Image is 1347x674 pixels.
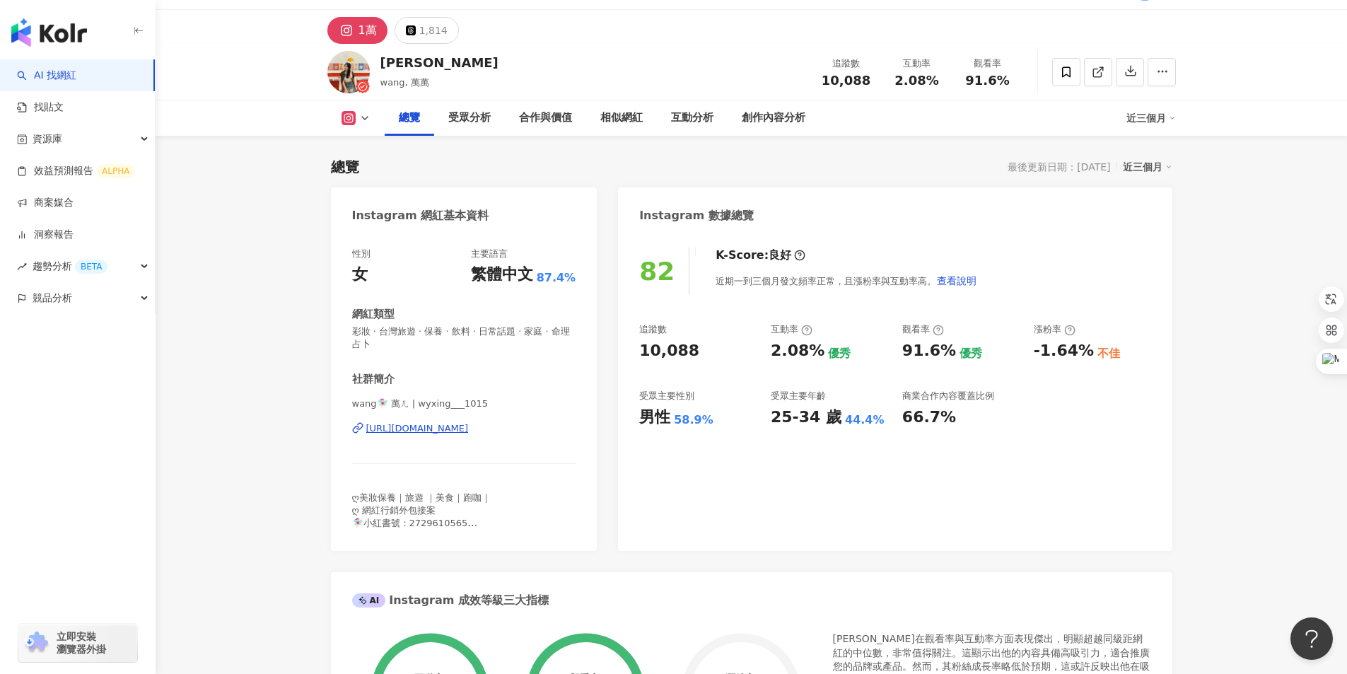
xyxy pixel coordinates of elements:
[17,196,74,210] a: 商案媒合
[902,323,944,336] div: 觀看率
[600,110,643,127] div: 相似網紅
[1034,340,1094,362] div: -1.64%
[380,54,498,71] div: [PERSON_NAME]
[57,630,106,656] span: 立即安裝 瀏覽器外掛
[639,323,667,336] div: 追蹤數
[327,17,387,44] button: 1萬
[366,422,469,435] div: [URL][DOMAIN_NAME]
[769,248,791,263] div: 良好
[11,18,87,47] img: logo
[352,492,536,580] span: ღ美妝保養｜旅遊 ｜美食｜跑咖｜ ღ 網紅行銷外包接案 🧚🏻‍♀️小紅書號：2729610565 🦐 蝦[PERSON_NAME]派員 ✍🏻 ｜popdaily [PERSON_NAME]創作者...
[639,208,754,223] div: Instagram 數據總覽
[639,390,694,402] div: 受眾主要性別
[902,390,994,402] div: 商業合作內容覆蓋比例
[18,624,137,662] a: chrome extension立即安裝 瀏覽器外掛
[399,110,420,127] div: 總覽
[902,407,956,429] div: 66.7%
[1008,161,1110,173] div: 最後更新日期：[DATE]
[936,267,977,295] button: 查看說明
[937,275,976,286] span: 查看說明
[965,74,1009,88] span: 91.6%
[352,422,576,435] a: [URL][DOMAIN_NAME]
[639,340,699,362] div: 10,088
[519,110,572,127] div: 合作與價值
[23,632,50,654] img: chrome extension
[33,282,72,314] span: 競品分析
[352,593,386,608] div: AI
[771,323,812,336] div: 互動率
[1126,107,1176,129] div: 近三個月
[358,21,377,40] div: 1萬
[828,346,851,361] div: 優秀
[327,51,370,93] img: KOL Avatar
[674,412,713,428] div: 58.9%
[17,100,64,115] a: 找貼文
[771,340,824,362] div: 2.08%
[960,346,982,361] div: 優秀
[771,390,826,402] div: 受眾主要年齡
[352,208,489,223] div: Instagram 網紅基本資料
[1097,346,1120,361] div: 不佳
[820,57,873,71] div: 追蹤數
[742,110,805,127] div: 創作內容分析
[352,264,368,286] div: 女
[17,69,76,83] a: searchAI 找網紅
[902,340,956,362] div: 91.6%
[890,57,944,71] div: 互動率
[75,260,107,274] div: BETA
[639,257,675,286] div: 82
[33,123,62,155] span: 資源庫
[352,325,576,351] span: 彩妝 · 台灣旅遊 · 保養 · 飲料 · 日常話題 · 家庭 · 命理占卜
[1123,158,1172,176] div: 近三個月
[33,250,107,282] span: 趨勢分析
[471,264,533,286] div: 繁體中文
[471,248,508,260] div: 主要語言
[716,267,977,295] div: 近期一到三個月發文頻率正常，且漲粉率與互動率高。
[537,270,576,286] span: 87.4%
[1290,617,1333,660] iframe: Help Scout Beacon - Open
[17,228,74,242] a: 洞察報告
[352,248,371,260] div: 性別
[1034,323,1075,336] div: 漲粉率
[17,262,27,272] span: rise
[352,307,395,322] div: 網紅類型
[671,110,713,127] div: 互動分析
[419,21,448,40] div: 1,814
[352,397,576,410] span: wang🧚🏻‍♀️ 萬ㄦ | wyxing___1015
[845,412,885,428] div: 44.4%
[331,157,359,177] div: 總覽
[894,74,938,88] span: 2.08%
[448,110,491,127] div: 受眾分析
[395,17,459,44] button: 1,814
[17,164,135,178] a: 效益預測報告ALPHA
[352,372,395,387] div: 社群簡介
[352,593,549,608] div: Instagram 成效等級三大指標
[961,57,1015,71] div: 觀看率
[716,248,805,263] div: K-Score :
[822,73,870,88] span: 10,088
[639,407,670,429] div: 男性
[380,77,429,88] span: wang, 萬萬
[771,407,841,429] div: 25-34 歲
